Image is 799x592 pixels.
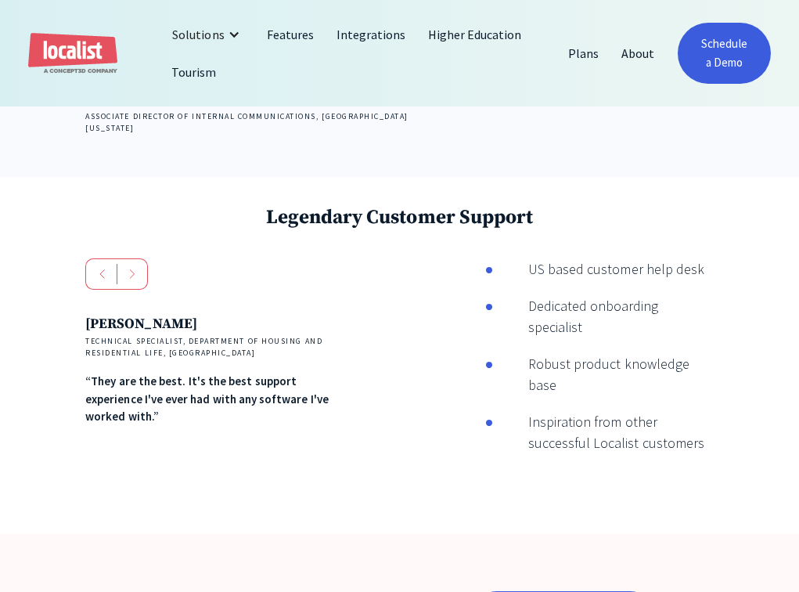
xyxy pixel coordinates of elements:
[28,33,117,74] a: home
[160,53,228,91] a: Tourism
[493,295,714,338] div: Dedicated onboarding specialist
[85,258,117,290] div: previous slide
[493,258,704,280] div: US based customer help desk
[326,16,417,53] a: Integrations
[117,258,148,290] div: next slide
[493,411,714,453] div: Inspiration from other successful Localist customers
[85,313,342,426] div: 1 of 3
[256,16,326,53] a: Features
[493,353,714,395] div: Robust product knowledge base
[85,335,342,359] h4: Technical Specialist, Department of Housing and Residential Life, [GEOGRAPHIC_DATA]
[417,16,534,53] a: Higher Education
[160,16,255,53] div: Solutions
[85,110,408,134] h4: Associate Director of Internal Communications, [GEOGRAPHIC_DATA][US_STATE]
[678,23,770,84] a: Schedule a Demo
[85,373,342,426] div: “They are the best. It's the best support experience I've ever had with any software I've worked ...
[557,34,610,72] a: Plans
[85,258,342,496] div: carousel
[229,205,570,229] h3: Legendary Customer Support
[85,315,196,333] strong: [PERSON_NAME]
[610,34,666,72] a: About
[172,25,224,44] div: Solutions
